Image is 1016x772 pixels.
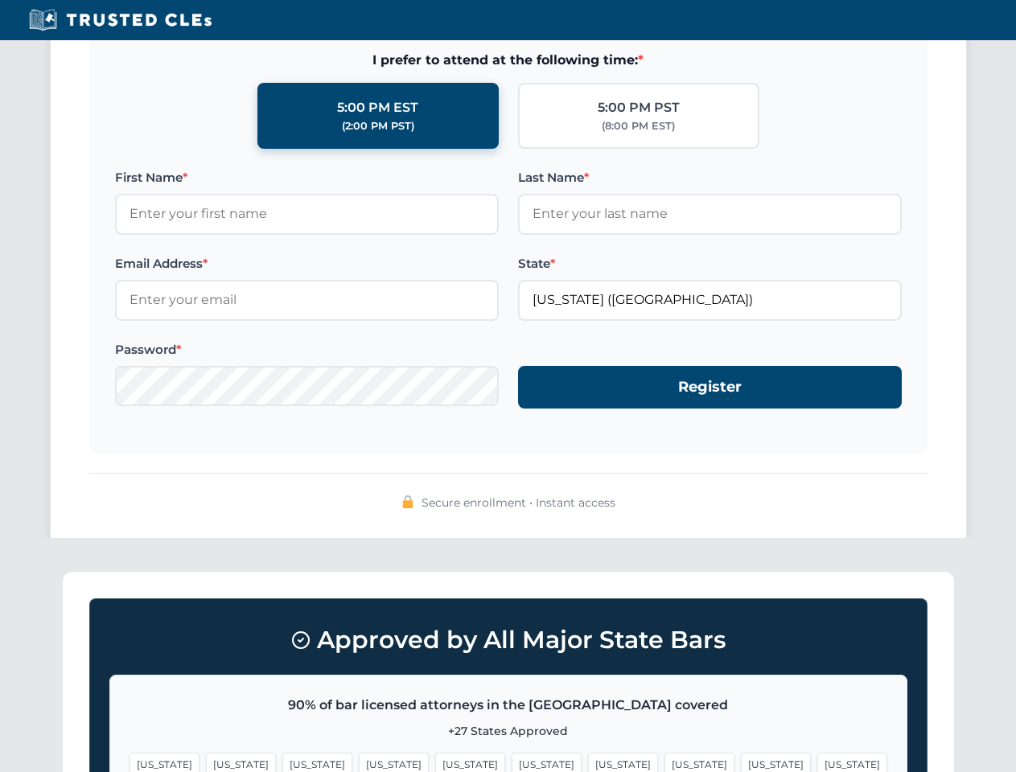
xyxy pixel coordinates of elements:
[115,168,499,187] label: First Name
[518,254,902,273] label: State
[130,722,887,740] p: +27 States Approved
[602,118,675,134] div: (8:00 PM EST)
[109,618,907,662] h3: Approved by All Major State Bars
[518,168,902,187] label: Last Name
[115,254,499,273] label: Email Address
[115,194,499,234] input: Enter your first name
[401,495,414,508] img: 🔒
[115,340,499,359] label: Password
[598,97,680,118] div: 5:00 PM PST
[130,695,887,716] p: 90% of bar licensed attorneys in the [GEOGRAPHIC_DATA] covered
[115,280,499,320] input: Enter your email
[342,118,414,134] div: (2:00 PM PST)
[422,494,615,511] span: Secure enrollment • Instant access
[518,280,902,320] input: Florida (FL)
[518,366,902,409] button: Register
[337,97,418,118] div: 5:00 PM EST
[24,8,216,32] img: Trusted CLEs
[518,194,902,234] input: Enter your last name
[115,50,902,71] span: I prefer to attend at the following time:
